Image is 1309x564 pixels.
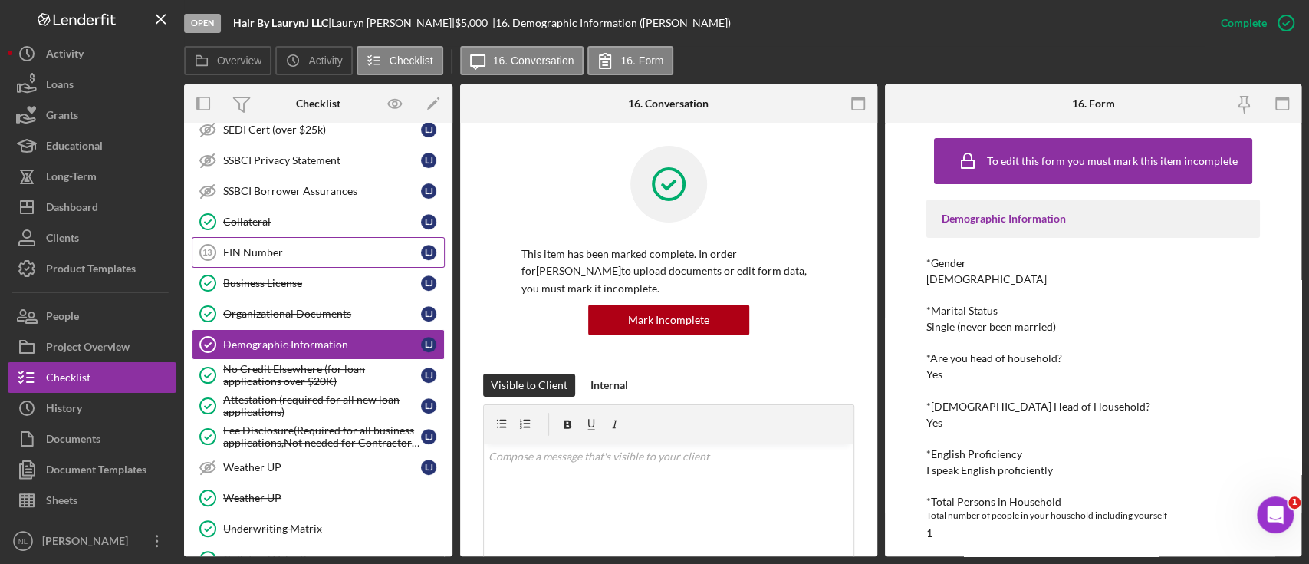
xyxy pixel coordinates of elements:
button: Document Templates [8,454,176,485]
a: Underwriting Matrix [192,513,445,544]
div: L J [421,337,436,352]
div: 1 [926,527,932,539]
a: Organizational DocumentsLJ [192,298,445,329]
div: Business License [223,277,421,289]
a: Weather UPLJ [192,452,445,483]
a: People [8,301,176,331]
button: Overview [184,46,271,75]
span: $5,000 [455,16,488,29]
a: SEDI Cert (over $25k)LJ [192,114,445,145]
div: *Total Persons in Household [926,496,1260,508]
div: L J [421,122,436,137]
button: 16. Form [587,46,673,75]
button: Long-Term [8,161,176,192]
button: History [8,393,176,424]
div: L J [421,429,436,444]
div: L J [421,275,436,291]
div: Attestation (required for all new loan applications) [223,394,421,418]
button: Educational [8,130,176,161]
b: Hair By LaurynJ LLC [233,16,328,29]
div: SEDI Cert (over $25k) [223,124,421,136]
a: CollateralLJ [192,206,445,237]
div: L J [421,306,436,322]
div: History [46,393,82,427]
a: Fee Disclosure(Required for all business applications,Not needed for Contractor loans)LJ [192,421,445,452]
div: | [233,17,331,29]
div: *Are you head of household? [926,352,1260,364]
text: NL [18,537,28,546]
div: Loans [46,69,74,104]
div: L J [421,214,436,229]
div: Documents [46,424,100,458]
div: I speak English proficiently [926,464,1053,477]
div: No Credit Elsewhere (for loan applications over $20K) [223,363,421,388]
div: SSBCI Borrower Assurances [223,185,421,197]
a: SSBCI Borrower AssurancesLJ [192,176,445,206]
label: 16. Conversation [493,54,574,67]
div: EIN Number [223,246,421,259]
div: L J [421,368,436,383]
div: Project Overview [46,331,130,366]
button: Loans [8,69,176,100]
a: Demographic InformationLJ [192,329,445,360]
div: [DEMOGRAPHIC_DATA] [926,273,1047,285]
a: Business LicenseLJ [192,268,445,298]
div: Checklist [296,97,340,110]
iframe: Intercom live chat [1257,496,1294,533]
div: Educational [46,130,103,165]
div: Fee Disclosure(Required for all business applications,Not needed for Contractor loans) [223,424,421,449]
div: Total number of people in your household including yourself [926,508,1260,523]
button: Dashboard [8,192,176,223]
div: Organizational Documents [223,308,421,320]
div: Product Templates [46,253,136,288]
div: *Gender [926,257,1260,269]
a: SSBCI Privacy StatementLJ [192,145,445,176]
button: 16. Conversation [460,46,584,75]
a: Weather UP [192,483,445,513]
button: Checklist [357,46,443,75]
div: L J [421,398,436,414]
button: Internal [583,374,636,397]
button: Activity [8,38,176,69]
button: Activity [275,46,352,75]
div: [PERSON_NAME] [38,526,138,560]
a: No Credit Elsewhere (for loan applications over $20K)LJ [192,360,445,391]
div: Demographic Information [942,213,1245,225]
span: 1 [1288,496,1301,509]
div: Yes [926,368,942,381]
div: Clients [46,223,79,257]
div: L J [421,183,436,199]
div: People [46,301,79,335]
div: Weather UP [223,492,444,504]
a: Attestation (required for all new loan applications)LJ [192,391,445,421]
a: 13EIN NumberLJ [192,237,445,268]
div: Checklist [46,362,90,397]
div: Yes [926,417,942,429]
button: Checklist [8,362,176,393]
button: Mark Incomplete [588,305,749,335]
label: Overview [217,54,261,67]
label: Activity [308,54,342,67]
div: *English Proficiency [926,448,1260,460]
div: Demographic Information [223,338,421,351]
button: Documents [8,424,176,454]
button: Product Templates [8,253,176,284]
div: *Marital Status [926,305,1260,317]
button: Project Overview [8,331,176,362]
button: Sheets [8,485,176,516]
div: *[DEMOGRAPHIC_DATA] Head of Household? [926,401,1260,413]
button: Grants [8,100,176,130]
label: Checklist [390,54,433,67]
div: L J [421,460,436,475]
div: L J [421,153,436,168]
